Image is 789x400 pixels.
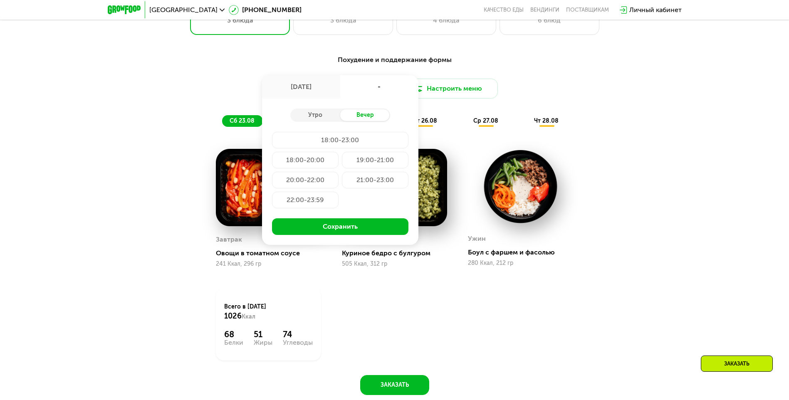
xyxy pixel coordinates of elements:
div: 241 Ккал, 296 гр [216,261,321,267]
div: Завтрак [216,233,242,246]
button: Настроить меню [398,79,498,99]
div: - [340,75,418,99]
button: Заказать [360,375,429,395]
div: 6 блюд [508,15,591,25]
div: [DATE] [262,75,340,99]
a: [PHONE_NUMBER] [229,5,302,15]
span: чт 28.08 [534,117,559,124]
div: 4 блюда [405,15,487,25]
div: 18:00-20:00 [272,152,339,168]
div: 3 блюда [302,15,384,25]
span: сб 23.08 [230,117,255,124]
div: Ужин [468,232,486,245]
div: Всего в [DATE] [224,303,313,321]
div: Углеводы [283,339,313,346]
div: 20:00-22:00 [272,172,339,188]
div: 19:00-21:00 [342,152,408,168]
a: Качество еды [484,7,524,13]
div: Личный кабинет [629,5,682,15]
div: Жиры [254,339,272,346]
span: [GEOGRAPHIC_DATA] [149,7,218,13]
div: 51 [254,329,272,339]
div: 18:00-23:00 [272,132,408,148]
div: Куриное бедро с булгуром [342,249,454,257]
div: Вечер [340,109,390,121]
span: Ккал [242,313,255,320]
div: Утро [290,109,340,121]
div: 68 [224,329,243,339]
span: вт 26.08 [413,117,437,124]
div: Боул с фаршем и фасолью [468,248,580,257]
span: ср 27.08 [473,117,498,124]
div: 3 блюда [199,15,281,25]
a: Вендинги [530,7,559,13]
div: Заказать [701,356,773,372]
div: Белки [224,339,243,346]
div: 280 Ккал, 212 гр [468,260,573,267]
div: 21:00-23:00 [342,172,408,188]
div: 74 [283,329,313,339]
div: Овощи в томатном соусе [216,249,328,257]
div: поставщикам [566,7,609,13]
div: 22:00-23:59 [272,192,339,208]
div: Похудение и поддержание формы [148,55,641,65]
span: 1026 [224,311,242,321]
button: Сохранить [272,218,408,235]
div: 505 Ккал, 312 гр [342,261,447,267]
